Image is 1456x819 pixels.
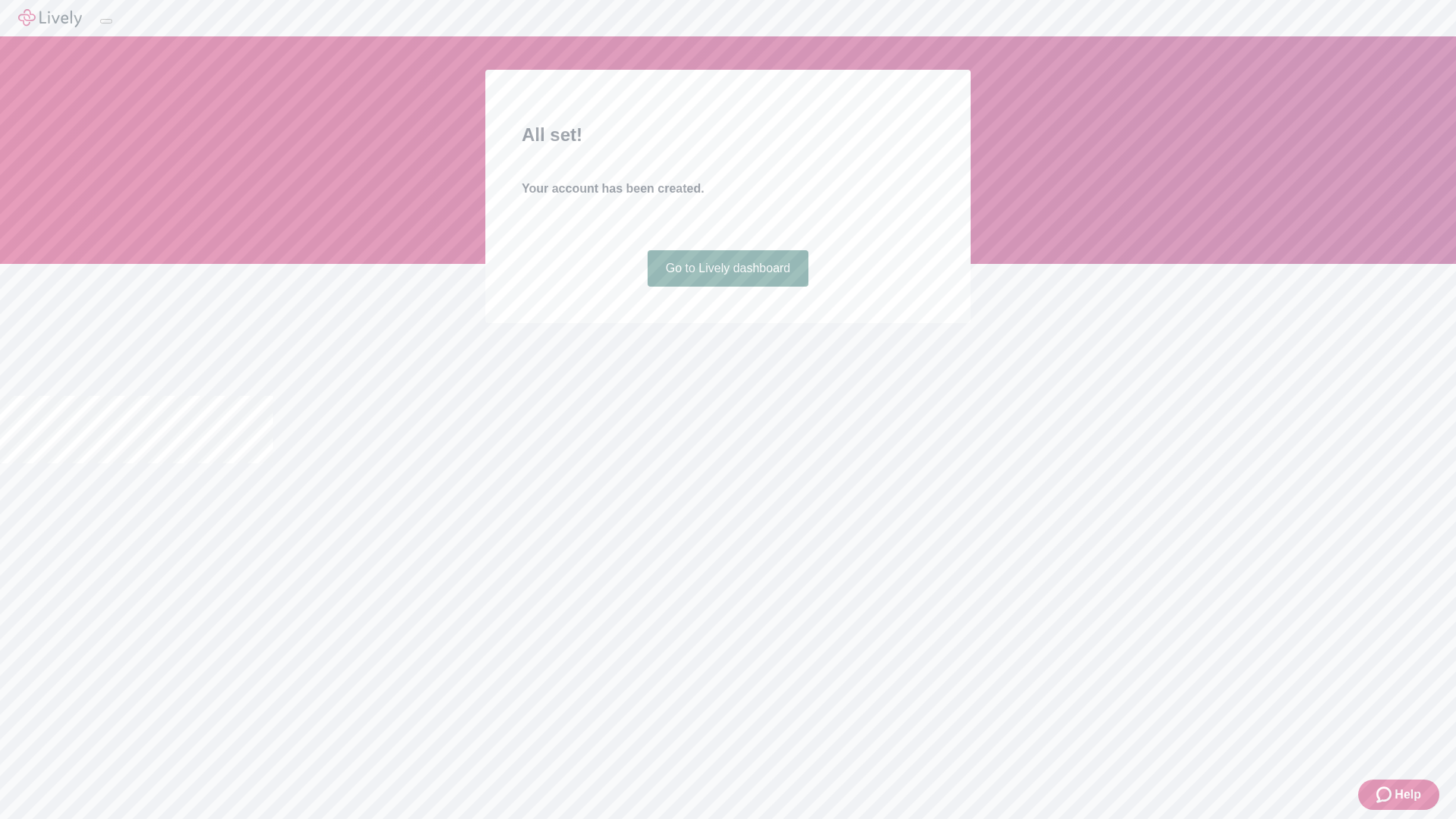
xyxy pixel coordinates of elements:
[648,250,809,287] a: Go to Lively dashboard
[522,121,934,149] h2: All set!
[100,19,112,24] button: Log out
[18,9,82,27] img: Lively
[1376,786,1395,804] svg: Zendesk support icon
[1395,786,1421,804] span: Help
[1358,780,1439,810] button: Zendesk support iconHelp
[522,180,934,198] h4: Your account has been created.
